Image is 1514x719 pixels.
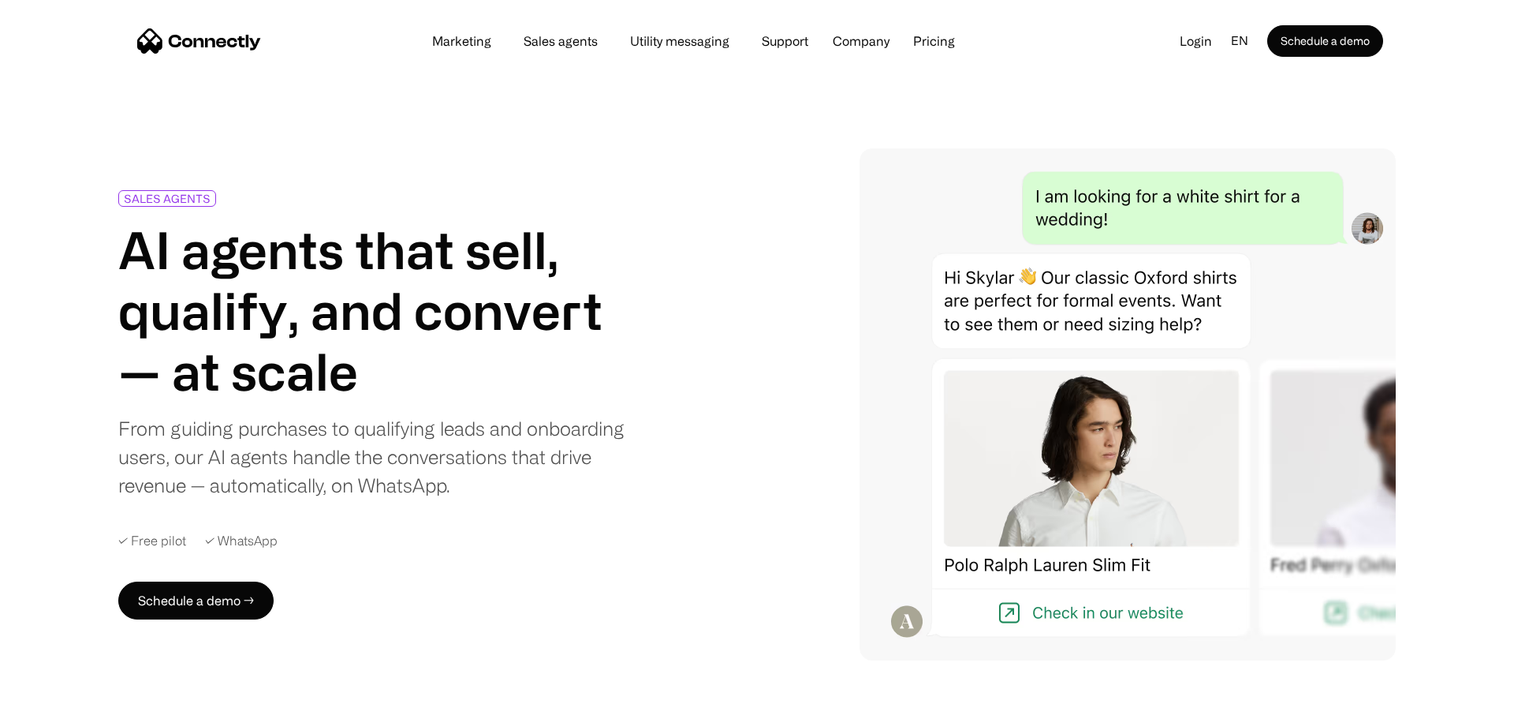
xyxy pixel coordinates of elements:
a: Login [1167,29,1225,53]
a: Marketing [420,35,504,47]
a: Schedule a demo [1267,25,1383,57]
a: Utility messaging [617,35,742,47]
div: SALES AGENTS [124,193,211,204]
div: ✓ Free pilot [118,531,186,550]
div: en [1231,29,1248,53]
a: Schedule a demo → [118,582,274,620]
a: Support [749,35,821,47]
div: Company [833,30,889,52]
a: Pricing [901,35,968,47]
div: From guiding purchases to qualifying leads and onboarding users, our AI agents handle the convers... [118,414,636,500]
div: ✓ WhatsApp [205,531,278,550]
a: Sales agents [511,35,610,47]
h1: AI agents that sell, qualify, and convert — at scale [118,219,636,401]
